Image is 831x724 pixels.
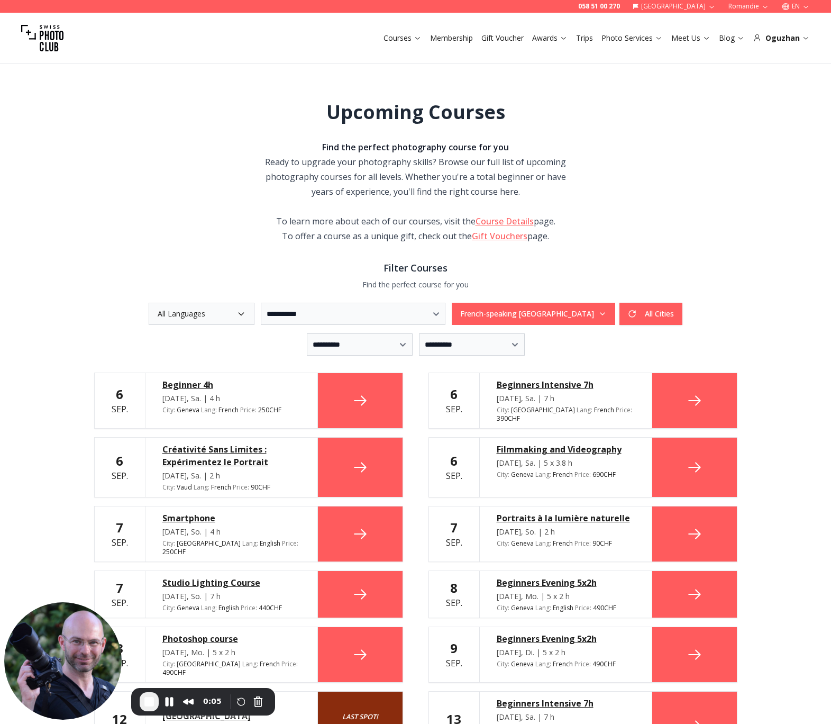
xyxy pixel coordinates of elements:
span: City : [497,405,509,414]
span: Price : [574,539,591,548]
span: French [553,660,573,668]
a: Gift Vouchers [472,230,527,242]
span: City : [497,470,509,479]
button: Membership [426,31,477,46]
span: English [260,539,280,548]
div: Geneva 690 CHF [497,470,635,479]
div: Sep. [446,386,462,415]
strong: Find the perfect photography course for you [322,141,509,153]
span: Lang : [242,659,258,668]
span: Lang : [577,405,592,414]
button: Gift Voucher [477,31,528,46]
span: Price : [281,659,298,668]
a: Membership [430,33,473,43]
a: Beginners Intensive 7h [497,378,635,391]
a: Smartphone [162,512,300,524]
button: Blog [715,31,749,46]
div: [GEOGRAPHIC_DATA] 490 CHF [162,660,300,677]
b: 9 [450,639,458,657]
span: Price : [575,603,591,612]
span: Lang : [535,539,551,548]
span: Price : [240,405,257,414]
b: 6 [450,452,458,469]
div: [GEOGRAPHIC_DATA] 390 CHF [497,406,635,423]
span: City : [497,659,509,668]
div: Geneva 490 CHF [497,660,635,668]
div: Sep. [112,453,128,482]
b: 7 [116,579,123,596]
small: Last spot! [342,712,378,722]
div: [DATE], Di. | 5 x 2 h [497,647,635,658]
span: French [594,406,614,414]
span: French [553,539,573,548]
p: Find the perfect course for you [94,279,737,290]
div: Photoshop course [162,632,300,645]
div: [DATE], Sa. | 7 h [497,712,635,722]
a: Courses [383,33,422,43]
a: Course Details [476,215,534,227]
a: Awards [532,33,568,43]
div: Vaud 90 CHF [162,483,300,492]
button: All Languages [149,303,254,325]
span: Price : [574,659,591,668]
button: Photo Services [597,31,667,46]
span: French [553,470,573,479]
a: Beginners Evening 5x2h [497,576,635,589]
div: [DATE], Sa. | 4 h [162,393,300,404]
span: Lang : [535,659,551,668]
a: Créativité Sans Limites : Expérimentez le Portrait [162,443,300,468]
div: [DATE], Sa. | 2 h [162,470,300,481]
span: City : [497,539,509,548]
span: Lang : [194,483,209,492]
div: Sep. [446,519,462,549]
span: Lang : [201,603,217,612]
div: [GEOGRAPHIC_DATA] 250 CHF [162,539,300,556]
a: Trips [576,33,593,43]
div: [DATE], Mo. | 5 x 2 h [162,647,300,658]
button: All Cities [619,303,682,325]
span: Price : [574,470,591,479]
span: English [218,604,239,612]
a: 058 51 00 270 [578,2,620,11]
div: [DATE], Sa. | 5 x 3.8 h [497,458,635,468]
div: Geneva 90 CHF [497,539,635,548]
div: Sep. [112,519,128,549]
a: Meet Us [671,33,710,43]
div: [DATE], Sa. | 7 h [497,393,635,404]
button: Courses [379,31,426,46]
span: French [211,483,231,492]
button: Meet Us [667,31,715,46]
div: Sep. [112,386,128,415]
span: Price : [282,539,298,548]
span: City : [162,603,175,612]
div: To learn more about each of our courses, visit the page. To offer a course as a unique gift, chec... [263,214,568,243]
div: Sep. [446,640,462,669]
span: Lang : [535,470,551,479]
button: Awards [528,31,572,46]
button: French-speaking [GEOGRAPHIC_DATA] [452,303,615,325]
b: 6 [116,385,123,403]
span: Lang : [242,539,258,548]
div: Sep. [112,580,128,609]
div: [DATE], Mo. | 5 x 2 h [497,591,635,602]
span: English [553,604,573,612]
a: Gift Voucher [481,33,524,43]
span: City : [162,483,175,492]
span: French [218,406,239,414]
span: City : [162,539,175,548]
div: [DATE], So. | 7 h [162,591,300,602]
span: Lang : [535,603,551,612]
a: Portraits à la lumière naturelle [497,512,635,524]
div: Sep. [446,453,462,482]
span: Price : [241,603,257,612]
div: Beginners Evening 5x2h [497,632,635,645]
a: Filmmaking and Videography [497,443,635,456]
b: 7 [450,519,458,536]
div: Beginners Intensive 7h [497,697,635,710]
span: City : [162,659,175,668]
button: Trips [572,31,597,46]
